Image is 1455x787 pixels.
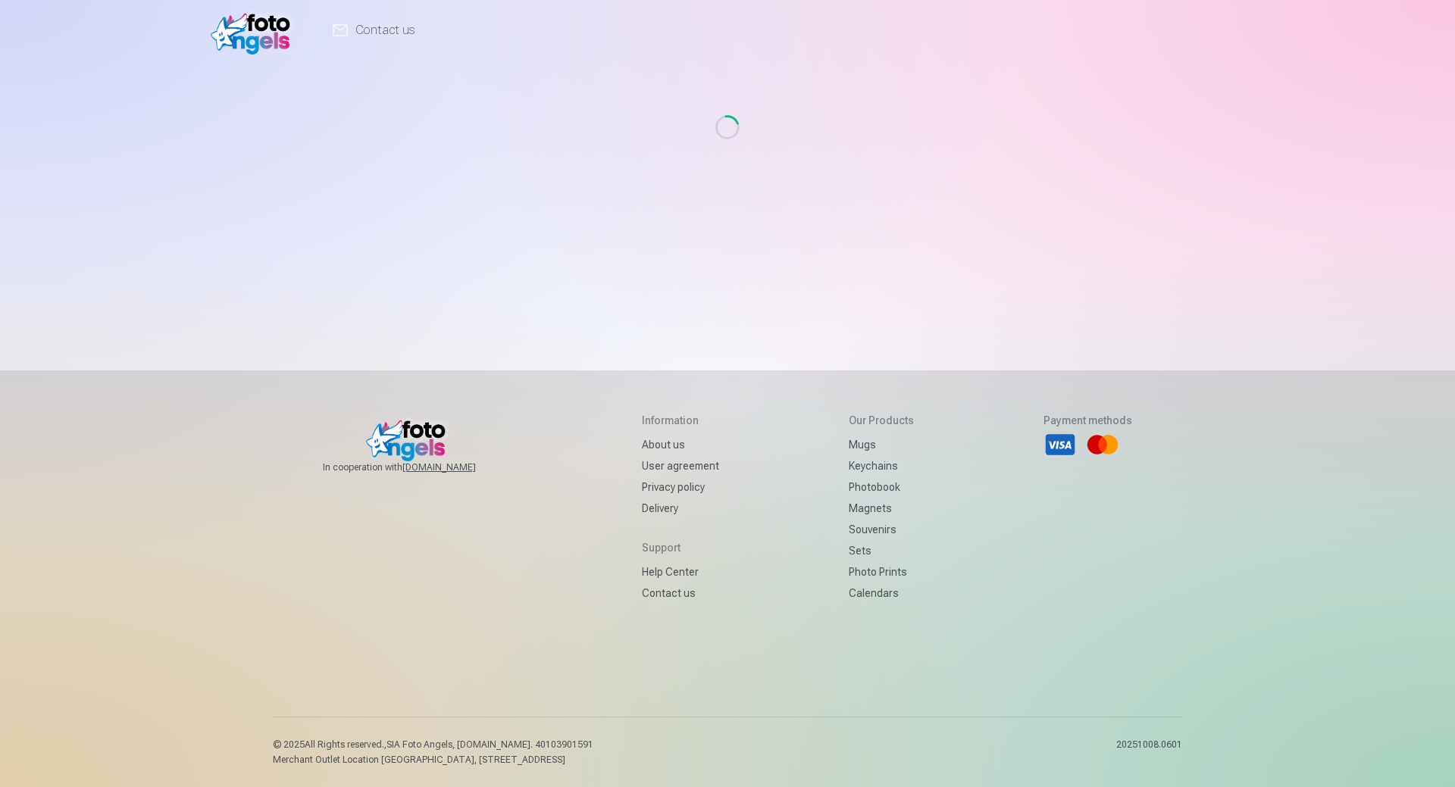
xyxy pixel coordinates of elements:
a: User agreement [642,455,719,476]
a: Magnets [849,498,914,519]
a: Photo prints [849,561,914,582]
span: SIA Foto Angels, [DOMAIN_NAME]. 40103901591 [386,739,593,750]
a: Souvenirs [849,519,914,540]
li: Visa [1044,428,1077,461]
h5: Support [642,540,719,555]
a: Sets [849,540,914,561]
a: Photobook [849,476,914,498]
a: [DOMAIN_NAME] [402,461,512,473]
p: © 2025 All Rights reserved. , [273,739,593,751]
img: /v1 [211,6,298,55]
li: Mastercard [1086,428,1119,461]
h5: Information [642,413,719,428]
a: Delivery [642,498,719,519]
h5: Payment methods [1044,413,1132,428]
a: Calendars [849,582,914,604]
a: Keychains [849,455,914,476]
a: Help Center [642,561,719,582]
p: Merchant Outlet Location [GEOGRAPHIC_DATA], [STREET_ADDRESS] [273,754,593,766]
h5: Our products [849,413,914,428]
a: Contact us [642,582,719,604]
a: Privacy policy [642,476,719,498]
p: 20251008.0601 [1116,739,1182,766]
a: Mugs [849,434,914,455]
a: About us [642,434,719,455]
span: In cooperation with [323,461,512,473]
